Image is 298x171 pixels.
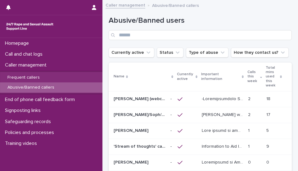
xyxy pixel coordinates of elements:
[170,159,173,165] p: -
[2,119,56,125] p: Safeguarding records
[109,48,154,58] button: Currently active
[157,48,183,58] button: Status
[114,95,167,102] p: [PERSON_NAME] (webchat)
[2,51,47,57] p: Call and chat logs
[202,95,244,102] p: -Identification This user was contacting us for at least 6 months. On some occasions he has conta...
[170,111,173,118] p: -
[114,159,150,165] p: [PERSON_NAME]
[248,159,252,165] p: 0
[114,111,167,118] p: Alice/Soph/Alexis/Danni/Scarlet/Katy - Banned/Webchatter
[248,95,252,102] p: 2
[152,2,199,8] p: Abusive/Banned callers
[109,155,292,170] tr: [PERSON_NAME][PERSON_NAME] -- Loremipsumd si Ame Consecteturadi: Eli se doe temporincidid utl et ...
[2,62,52,68] p: Caller management
[266,95,272,102] p: 18
[266,143,270,149] p: 9
[114,127,150,133] p: [PERSON_NAME]
[170,143,173,149] p: -
[248,127,251,133] p: 1
[2,141,42,146] p: Training videos
[247,69,258,85] p: Calls this week
[5,20,55,33] img: rhQMoQhaT3yELyF149Cw
[266,159,270,165] p: 0
[2,75,45,80] p: Frequent callers
[2,85,59,90] p: Abusive/Banned callers
[109,123,292,139] tr: [PERSON_NAME][PERSON_NAME] -- Lore ipsumd si ame cons ad elit se doe tempor - inc utlab Etdolorem...
[177,71,194,82] p: Currently active
[2,108,46,113] p: Signposting links
[109,91,292,107] tr: [PERSON_NAME] (webchat)[PERSON_NAME] (webchat) -- -Loremipsumdolo Sita cons adi elitseddoe te inc...
[106,1,145,8] a: Caller management
[202,111,244,118] p: Alice was raped by their partner last year and they're currently facing ongoing domestic abuse fr...
[266,127,270,133] p: 5
[231,48,289,58] button: How they contact us?
[2,97,80,103] p: End of phone call feedback form
[202,159,244,165] p: Information to Aid Identification: Due to the inappropriate use of the support line, this caller ...
[202,143,244,149] p: Information to Aid Identification This caller presents in a way that suggests they are in a strea...
[109,139,292,155] tr: 'Stream of thoughts' caller/webchat user'Stream of thoughts' caller/webchat user -- Information t...
[266,64,278,89] p: Total mins used this week
[186,48,228,58] button: Type of abuse
[201,71,240,82] p: Important information
[109,16,292,25] h1: Abusive/Banned users
[2,130,59,136] p: Policies and processes
[248,143,251,149] p: 1
[114,143,167,149] p: 'Stream of thoughts' caller/webchat user
[109,107,292,123] tr: [PERSON_NAME]/Soph/[PERSON_NAME]/[PERSON_NAME]/Scarlet/[PERSON_NAME] - Banned/Webchatter[PERSON_N...
[170,95,173,102] p: -
[170,127,173,133] p: -
[114,73,124,80] p: Name
[248,111,252,118] p: 2
[2,40,34,46] p: Homepage
[266,111,272,118] p: 17
[202,127,244,133] p: This caller is not able to call us any longer - see below Information to Aid Identification: She ...
[109,30,292,40] input: Search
